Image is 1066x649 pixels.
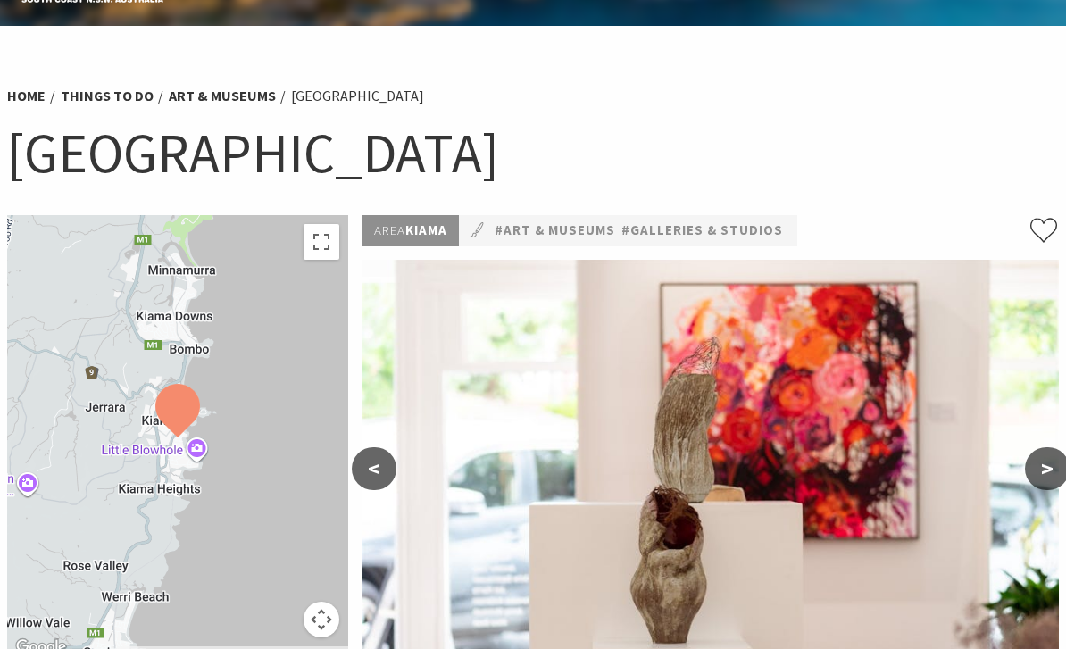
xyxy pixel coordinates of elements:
[352,447,396,490] button: <
[291,85,424,108] li: [GEOGRAPHIC_DATA]
[621,220,783,242] a: #Galleries & Studios
[169,87,276,105] a: Art & Museums
[374,221,405,238] span: Area
[7,87,46,105] a: Home
[362,215,459,246] p: Kiama
[7,117,1059,188] h1: [GEOGRAPHIC_DATA]
[495,220,615,242] a: #Art & Museums
[61,87,154,105] a: Things To Do
[304,224,339,260] button: Toggle fullscreen view
[304,602,339,637] button: Map camera controls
